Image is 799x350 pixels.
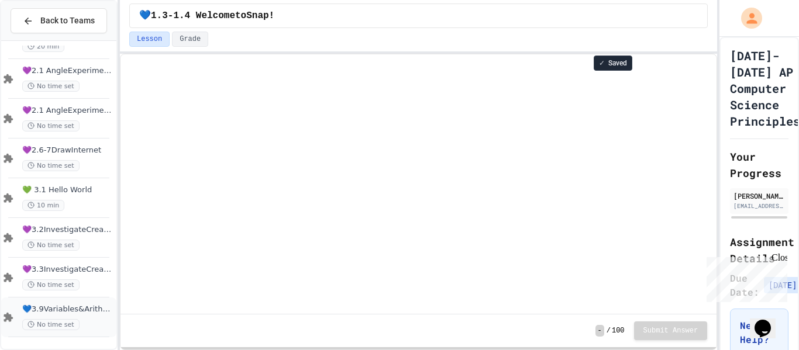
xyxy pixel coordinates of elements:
div: Chat with us now!Close [5,5,81,74]
iframe: chat widget [750,303,787,338]
span: 💜3.3InvestigateCreateVars(A:GraphOrg) [22,265,114,275]
span: - [595,325,604,337]
button: Submit Answer [634,321,708,340]
h2: Your Progress [730,148,788,181]
div: My Account [729,5,765,32]
button: Lesson [129,32,170,47]
span: No time set [22,240,80,251]
iframe: Snap! Programming Environment [120,54,717,314]
span: No time set [22,81,80,92]
span: No time set [22,279,80,290]
span: 💜2.6-7DrawInternet [22,145,114,155]
h3: Need Help? [740,318,779,346]
span: 💜3.2InvestigateCreateVars [22,225,114,235]
button: Back to Teams [11,8,107,33]
span: 💙3.9Variables&ArithmeticOp [22,304,114,314]
span: Back to Teams [40,15,95,27]
span: / [607,326,611,335]
iframe: chat widget [702,252,787,302]
span: No time set [22,160,80,171]
span: Saved [608,58,627,68]
span: 100 [612,326,625,335]
span: Submit Answer [643,326,698,335]
span: 💙1.3-1.4 WelcometoSnap! [139,9,274,23]
span: 💚 3.1 Hello World [22,185,114,195]
span: 20 min [22,41,64,52]
span: No time set [22,120,80,131]
button: Grade [172,32,208,47]
div: [EMAIL_ADDRESS][DOMAIN_NAME] [733,202,785,210]
span: 10 min [22,200,64,211]
div: [PERSON_NAME] [733,190,785,201]
span: 💜2.1 AngleExperiments2 [22,106,114,116]
h2: Assignment Details [730,234,788,266]
span: 💜2.1 AngleExperiments1 [22,66,114,76]
span: ✓ [599,58,605,68]
span: No time set [22,319,80,330]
